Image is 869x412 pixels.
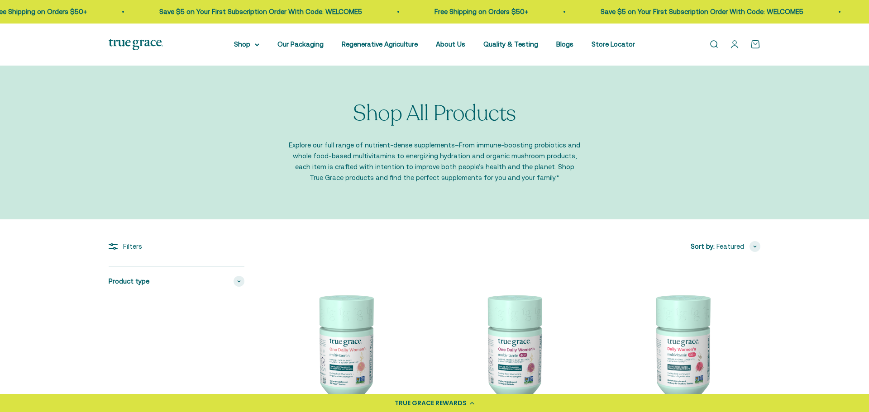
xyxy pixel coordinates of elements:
a: Regenerative Agriculture [342,40,418,48]
span: Featured [716,241,744,252]
summary: Product type [109,267,244,296]
a: Store Locator [592,40,635,48]
span: Product type [109,276,149,287]
p: Shop All Products [353,102,516,126]
button: Featured [716,241,760,252]
a: Free Shipping on Orders $50+ [711,8,804,15]
p: Save $5 on Your First Subscription Order With Code: WELCOME5 [435,6,638,17]
p: Explore our full range of nutrient-dense supplements–From immune-boosting probiotics and whole fo... [287,140,582,183]
span: Sort by: [691,241,715,252]
a: Our Packaging [277,40,324,48]
div: TRUE GRACE REWARDS [395,398,467,408]
summary: Shop [234,39,259,50]
a: Free Shipping on Orders $50+ [269,8,363,15]
a: About Us [436,40,465,48]
a: Quality & Testing [483,40,538,48]
a: Blogs [556,40,573,48]
div: Filters [109,241,244,252]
